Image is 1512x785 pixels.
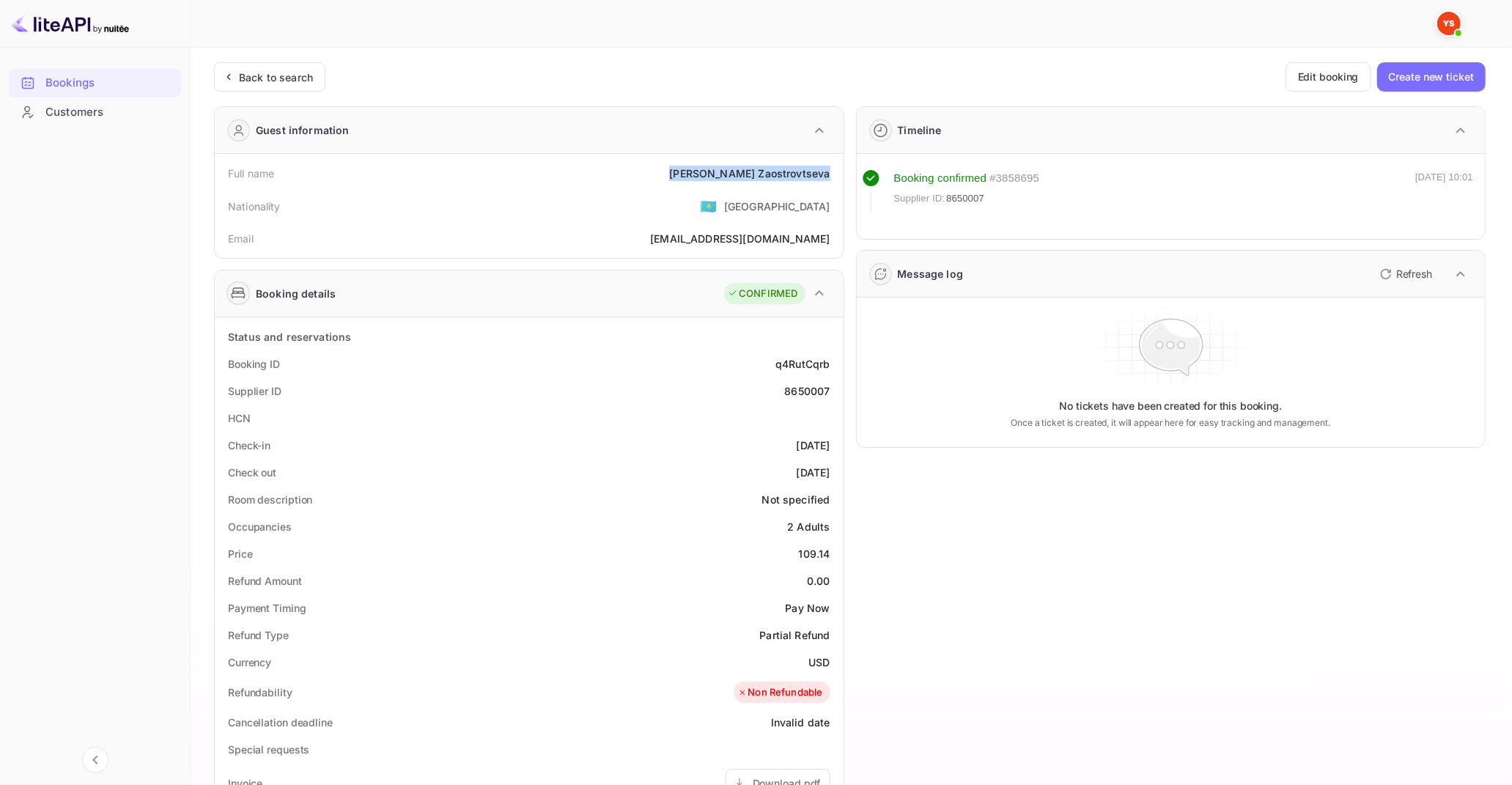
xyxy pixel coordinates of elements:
[785,600,830,616] div: Pay Now
[784,383,830,399] div: 8650007
[669,166,830,181] div: [PERSON_NAME] Zaostrovtseva
[894,170,987,187] div: Booking confirmed
[700,193,717,219] span: United States
[45,75,174,92] div: Bookings
[1377,62,1486,92] button: Create new ticket
[797,465,830,480] div: [DATE]
[898,266,964,281] div: Message log
[228,329,351,344] div: Status and reservations
[894,191,945,206] span: Supplier ID:
[898,122,942,138] div: Timeline
[762,492,830,507] div: Not specified
[1001,416,1340,430] p: Once a ticket is created, it will appear here for easy tracking and management.
[759,627,830,643] div: Partial Refund
[228,166,274,181] div: Full name
[771,715,830,730] div: Invalid date
[228,600,306,616] div: Payment Timing
[1286,62,1371,92] button: Edit booking
[228,465,276,480] div: Check out
[228,715,333,730] div: Cancellation deadline
[775,356,830,372] div: q4RutCqrb
[82,747,108,773] button: Collapse navigation
[724,199,830,214] div: [GEOGRAPHIC_DATA]
[799,546,830,561] div: 109.14
[787,519,830,534] div: 2 Adults
[256,286,336,301] div: Booking details
[1437,12,1461,35] img: Yandex Support
[228,627,289,643] div: Refund Type
[9,98,181,127] div: Customers
[228,231,254,246] div: Email
[228,199,281,214] div: Nationality
[228,356,280,372] div: Booking ID
[228,519,292,534] div: Occupancies
[256,122,350,138] div: Guest information
[45,104,174,121] div: Customers
[228,742,309,757] div: Special requests
[1415,170,1473,213] div: [DATE] 10:01
[946,191,984,206] span: 8650007
[12,12,129,35] img: LiteAPI logo
[228,655,271,670] div: Currency
[1396,266,1432,281] p: Refresh
[9,69,181,96] a: Bookings
[797,438,830,453] div: [DATE]
[737,685,822,700] div: Non Refundable
[807,573,830,589] div: 0.00
[228,410,251,426] div: HCN
[228,546,253,561] div: Price
[228,492,312,507] div: Room description
[728,287,797,301] div: CONFIRMED
[228,573,302,589] div: Refund Amount
[9,98,181,125] a: Customers
[989,170,1039,187] div: # 3858695
[239,70,313,85] div: Back to search
[228,438,270,453] div: Check-in
[650,231,830,246] div: [EMAIL_ADDRESS][DOMAIN_NAME]
[1059,399,1282,413] p: No tickets have been created for this booking.
[9,69,181,97] div: Bookings
[808,655,830,670] div: USD
[228,383,281,399] div: Supplier ID
[1371,262,1438,286] button: Refresh
[228,685,292,700] div: Refundability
